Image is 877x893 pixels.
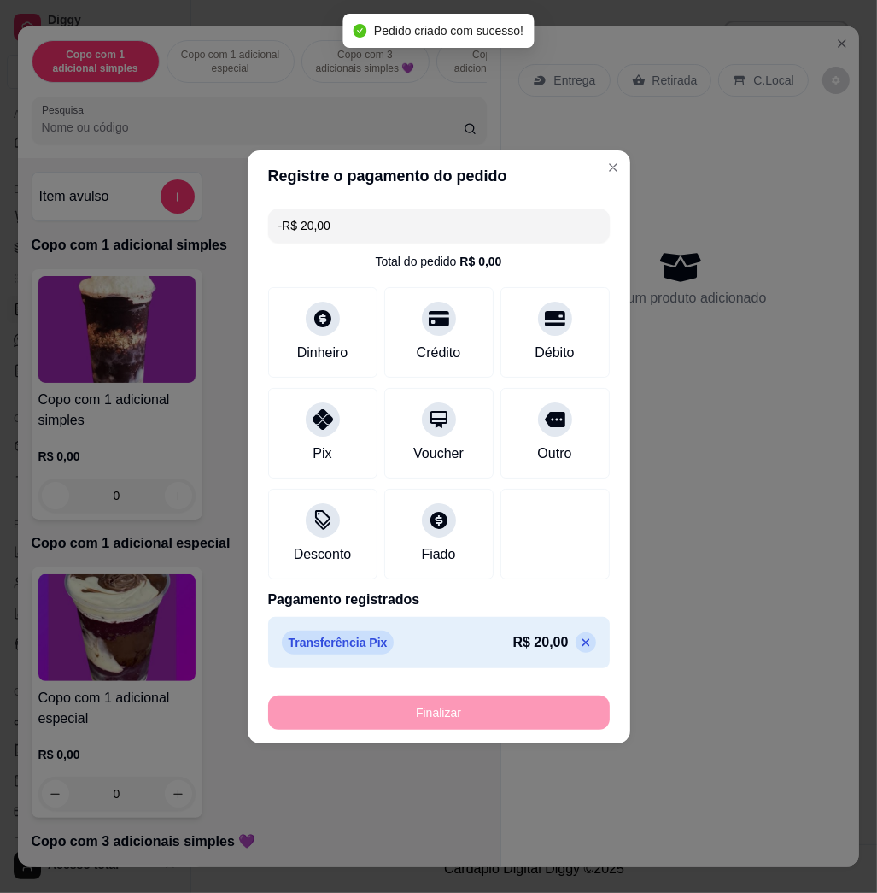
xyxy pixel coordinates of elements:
[375,253,501,270] div: Total do pedido
[268,590,610,610] p: Pagamento registrados
[459,253,501,270] div: R$ 0,00
[354,24,367,38] span: check-circle
[417,343,461,363] div: Crédito
[282,631,395,655] p: Transferência Pix
[278,209,599,243] input: Ex.: hambúrguer de cordeiro
[294,544,352,565] div: Desconto
[413,444,464,464] div: Voucher
[248,150,630,202] header: Registre o pagamento do pedido
[297,343,348,363] div: Dinheiro
[537,444,571,464] div: Outro
[374,24,523,38] span: Pedido criado com sucesso!
[313,444,331,464] div: Pix
[513,632,569,653] p: R$ 20,00
[535,343,574,363] div: Débito
[599,154,627,181] button: Close
[421,544,455,565] div: Fiado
